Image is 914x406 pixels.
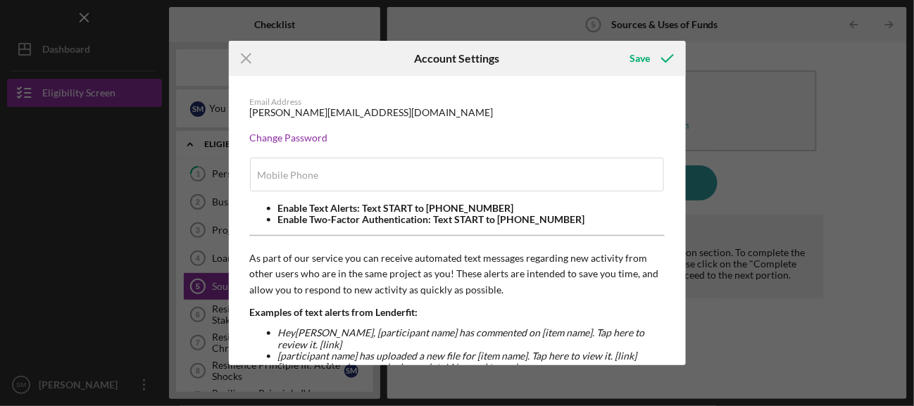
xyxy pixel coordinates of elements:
div: [PERSON_NAME][EMAIL_ADDRESS][DOMAIN_NAME] [250,107,494,118]
li: [participant name] has uploaded a new file for [item name]. Tap here to view it. [link] [278,350,665,362]
li: Enable Text Alerts: Text START to [PHONE_NUMBER] [278,203,665,214]
div: Email Address [250,97,665,107]
h6: Account Settings [414,52,499,65]
li: [item name] has been marked complete! No need to reply. [278,362,665,373]
div: Save [630,44,650,72]
button: Save [615,44,685,72]
li: Hey [PERSON_NAME] , [participant name] has commented on [item name]. Tap here to review it. [link] [278,327,665,350]
p: As part of our service you can receive automated text messages regarding new activity from other ... [250,250,665,298]
p: Examples of text alerts from Lenderfit: [250,305,665,320]
div: Change Password [250,132,665,144]
label: Mobile Phone [258,170,319,181]
li: Enable Two-Factor Authentication: Text START to [PHONE_NUMBER] [278,214,665,225]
